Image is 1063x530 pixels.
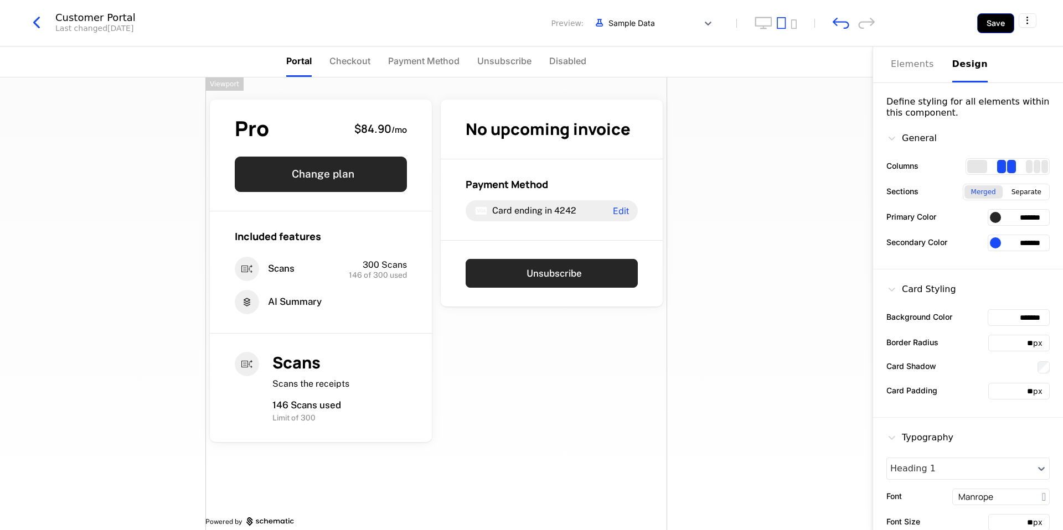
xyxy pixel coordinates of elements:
[235,157,407,192] button: Change plan
[205,517,667,526] a: Powered by
[286,54,312,67] span: Portal
[886,490,902,502] label: Font
[272,399,341,411] span: 146 Scans used
[891,58,939,71] div: Elements
[235,257,259,281] i: entitlements
[205,517,242,526] span: Powered by
[466,259,638,288] button: Unsubscribe
[272,351,321,373] span: Scans
[55,13,136,23] div: Customer Portal
[755,17,772,29] button: desktop
[791,19,797,29] button: mobile
[858,17,875,29] div: redo
[492,205,552,216] span: Card ending in
[1019,13,1036,28] button: Select action
[952,58,988,71] div: Design
[1005,185,1048,199] div: Separate
[886,236,947,248] label: Secondary Color
[964,185,1003,199] div: Merged
[349,271,407,279] span: 146 of 300 used
[891,46,1045,82] div: Choose Sub Page
[886,336,938,348] label: Border Radius
[474,204,488,217] i: visa
[354,121,391,136] span: $84.90
[1033,386,1049,397] div: px
[1026,160,1048,173] div: 3 columns
[777,17,786,29] button: tablet
[549,54,586,67] span: Disabled
[613,206,629,215] span: Edit
[886,185,918,197] label: Sections
[272,413,316,422] span: Limit of 300
[886,96,1050,118] div: Define styling for all elements within this component.
[886,283,956,296] div: Card Styling
[886,211,936,222] label: Primary Color
[329,54,370,67] span: Checkout
[977,13,1014,33] button: Save
[363,259,407,270] span: 300 Scans
[235,290,259,314] i: stacks
[205,77,244,91] div: Viewport
[997,160,1016,173] div: 2 columns
[268,262,295,275] span: Scans
[1033,337,1049,349] div: px
[886,311,952,323] label: Background Color
[833,17,849,29] div: undo
[886,132,937,145] div: General
[886,384,937,396] label: Card Padding
[967,160,987,173] div: 1 columns
[55,23,133,34] div: Last changed [DATE]
[477,54,531,67] span: Unsubscribe
[554,205,576,216] span: 4242
[551,18,584,29] span: Preview:
[466,118,631,140] span: No upcoming invoice
[886,516,920,527] label: Font Size
[1033,517,1049,528] div: px
[235,352,259,376] i: entitlements
[272,378,349,389] span: Scans the receipts
[886,160,918,172] label: Columns
[466,178,548,191] span: Payment Method
[886,360,936,372] label: Card Shadow
[268,295,322,308] span: AI Summary
[235,118,269,139] span: Pro
[235,230,321,243] span: Included features
[391,124,407,136] sub: / mo
[886,431,953,444] div: Typography
[388,54,460,67] span: Payment Method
